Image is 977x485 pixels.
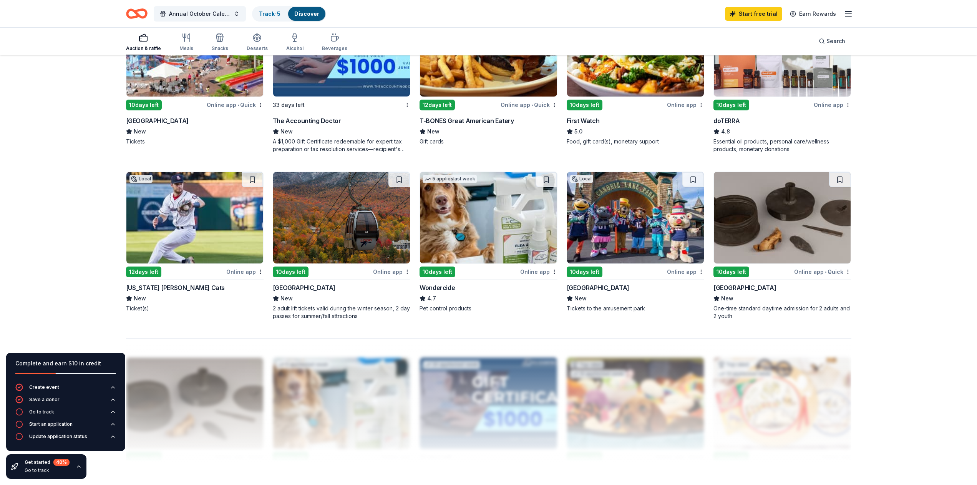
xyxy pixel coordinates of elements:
[667,100,704,110] div: Online app
[420,138,557,145] div: Gift cards
[126,30,161,55] button: Auction & raffle
[427,127,440,136] span: New
[126,5,264,145] a: Image for Santa's Village10days leftOnline app•Quick[GEOGRAPHIC_DATA]NewTickets
[169,9,231,18] span: Annual October Calendar Raffle
[420,267,455,277] div: 10 days left
[29,397,60,403] div: Save a donor
[247,45,268,52] div: Desserts
[134,294,146,303] span: New
[126,172,264,312] a: Image for New Hampshire Fisher CatsLocal12days leftOnline app[US_STATE] [PERSON_NAME] CatsNewTick...
[126,305,264,312] div: Ticket(s)
[126,5,148,23] a: Home
[420,283,455,292] div: Wondercide
[25,459,70,466] div: Get started
[567,100,602,110] div: 10 days left
[814,100,851,110] div: Online app
[574,294,587,303] span: New
[15,383,116,396] button: Create event
[126,172,263,263] img: Image for New Hampshire Fisher Cats
[667,267,704,277] div: Online app
[420,116,514,125] div: T-BONES Great American Eatery
[567,5,704,145] a: Image for First Watch10days leftOnline appFirst Watch5.0Food, gift card(s), monetary support
[29,384,59,390] div: Create event
[247,30,268,55] button: Desserts
[126,138,264,145] div: Tickets
[126,283,225,292] div: [US_STATE] [PERSON_NAME] Cats
[252,6,326,22] button: Track· 5Discover
[373,267,410,277] div: Online app
[15,420,116,433] button: Start an application
[273,172,410,263] img: Image for Loon Mountain Resort
[574,127,582,136] span: 5.0
[322,30,347,55] button: Beverages
[273,267,309,277] div: 10 days left
[286,30,304,55] button: Alcohol
[25,467,70,473] div: Go to track
[179,30,193,55] button: Meals
[212,30,228,55] button: Snacks
[423,175,477,183] div: 5 applies last week
[721,294,733,303] span: New
[273,172,410,320] a: Image for Loon Mountain Resort10days leftOnline app[GEOGRAPHIC_DATA]New2 adult lift tickets valid...
[134,127,146,136] span: New
[826,37,845,46] span: Search
[53,459,70,466] div: 40 %
[567,267,602,277] div: 10 days left
[427,294,436,303] span: 4.7
[713,100,749,110] div: 10 days left
[273,100,305,110] div: 33 days left
[294,10,319,17] a: Discover
[286,45,304,52] div: Alcohol
[207,100,264,110] div: Online app Quick
[273,283,335,292] div: [GEOGRAPHIC_DATA]
[825,269,827,275] span: •
[15,433,116,445] button: Update application status
[280,127,293,136] span: New
[713,116,740,125] div: doTERRA
[567,138,704,145] div: Food, gift card(s), monetary support
[29,409,54,415] div: Go to track
[420,172,557,312] a: Image for Wondercide5 applieslast week10days leftOnline appWondercide4.7Pet control products
[567,283,629,292] div: [GEOGRAPHIC_DATA]
[212,45,228,52] div: Snacks
[713,267,749,277] div: 10 days left
[714,172,851,263] img: Image for Old Sturbridge Village
[29,433,87,440] div: Update application status
[273,138,410,153] div: A $1,000 Gift Certificate redeemable for expert tax preparation or tax resolution services—recipi...
[785,7,841,21] a: Earn Rewards
[813,33,851,49] button: Search
[15,396,116,408] button: Save a donor
[322,45,347,52] div: Beverages
[154,6,246,22] button: Annual October Calendar Raffle
[567,172,704,312] a: Image for Canobie Lake ParkLocal10days leftOnline app[GEOGRAPHIC_DATA]NewTickets to the amusement...
[570,175,593,183] div: Local
[713,138,851,153] div: Essential oil products, personal care/wellness products, monetary donations
[273,305,410,320] div: 2 adult lift tickets valid during the winter season, 2 day passes for summer/fall attractions
[713,5,851,153] a: Image for doTERRA7 applieslast week10days leftOnline appdoTERRA4.8Essential oil products, persona...
[794,267,851,277] div: Online app Quick
[15,408,116,420] button: Go to track
[725,7,782,21] a: Start free trial
[713,305,851,320] div: One-time standard daytime admission for 2 adults and 2 youth
[259,10,280,17] a: Track· 5
[179,45,193,52] div: Meals
[531,102,533,108] span: •
[567,116,600,125] div: First Watch
[126,267,161,277] div: 12 days left
[721,127,730,136] span: 4.8
[567,172,704,263] img: Image for Canobie Lake Park
[126,116,189,125] div: [GEOGRAPHIC_DATA]
[15,359,116,368] div: Complete and earn $10 in credit
[713,283,776,292] div: [GEOGRAPHIC_DATA]
[520,267,557,277] div: Online app
[129,175,153,183] div: Local
[273,5,410,153] a: Image for The Accounting Doctor20 applieslast week33 days leftThe Accounting DoctorNewA $1,000 Gi...
[501,100,557,110] div: Online app Quick
[226,267,264,277] div: Online app
[420,100,455,110] div: 12 days left
[29,421,73,427] div: Start an application
[713,172,851,320] a: Image for Old Sturbridge Village10days leftOnline app•Quick[GEOGRAPHIC_DATA]NewOne-time standard ...
[126,100,162,110] div: 10 days left
[237,102,239,108] span: •
[420,305,557,312] div: Pet control products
